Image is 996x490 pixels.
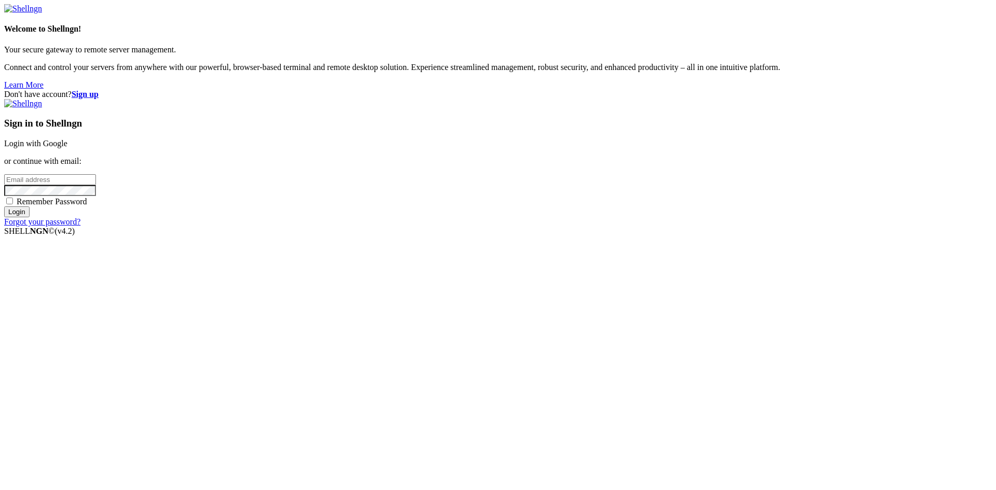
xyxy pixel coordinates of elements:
a: Learn More [4,80,44,89]
p: or continue with email: [4,157,992,166]
img: Shellngn [4,4,42,13]
span: 4.2.0 [55,227,75,235]
b: NGN [30,227,49,235]
input: Remember Password [6,198,13,204]
h4: Welcome to Shellngn! [4,24,992,34]
p: Your secure gateway to remote server management. [4,45,992,54]
img: Shellngn [4,99,42,108]
span: SHELL © [4,227,75,235]
a: Login with Google [4,139,67,148]
input: Email address [4,174,96,185]
a: Sign up [72,90,99,99]
a: Forgot your password? [4,217,80,226]
p: Connect and control your servers from anywhere with our powerful, browser-based terminal and remo... [4,63,992,72]
input: Login [4,206,30,217]
h3: Sign in to Shellngn [4,118,992,129]
span: Remember Password [17,197,87,206]
div: Don't have account? [4,90,992,99]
